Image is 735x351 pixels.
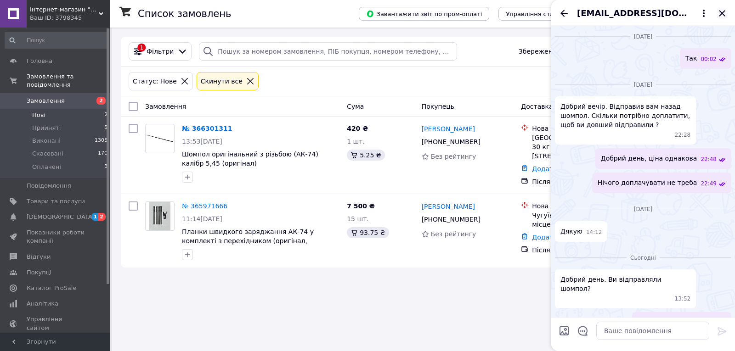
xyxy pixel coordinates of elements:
button: Управління статусами [498,7,583,21]
div: 5.25 ₴ [347,150,384,161]
span: 00:02 25.09.2025 [701,56,717,63]
span: 1 шт. [347,138,365,145]
span: Доставка та оплата [521,103,588,110]
button: Відкрити шаблони відповідей [577,325,589,337]
div: 25.09.2025 [555,32,731,41]
span: 7 500 ₴ [347,202,375,210]
span: 2 [98,213,106,221]
span: Добрий вечір. Відправив вам назад шомпол. Скільки потрібно доплатити, щоб ви довший відправили ? [560,102,690,129]
span: Без рейтингу [431,153,476,160]
span: Добрий день. Ви відправляли шомпол? [560,275,690,293]
span: Нічого доплачувати не треба [598,178,697,188]
span: [DATE] [630,206,656,213]
a: № 365971666 [182,202,227,210]
span: 11:14[DATE] [182,215,222,223]
span: 22:48 06.10.2025 [701,156,717,163]
span: Виконані [32,137,61,145]
div: 93.75 ₴ [347,227,389,238]
span: Прийняті [32,124,61,132]
span: Оплачені [32,163,61,171]
span: Замовлення та повідомлення [27,72,110,89]
span: Покупці [27,268,51,277]
span: 22:28 06.10.2025 [675,131,691,139]
a: Додати ЕН [532,234,568,241]
a: [PERSON_NAME] [422,124,475,134]
div: [PHONE_NUMBER] [420,135,482,148]
span: 3 [104,163,107,171]
span: 2 [96,97,106,105]
span: [DATE] [630,81,656,89]
div: Післяплата [532,245,633,255]
span: Відгуки [27,253,51,261]
span: 170 [98,150,107,158]
span: Нові [32,111,45,119]
div: Нова Пошта [532,201,633,211]
button: Завантажити звіт по пром-оплаті [359,7,489,21]
span: Збережені фільтри: [519,47,586,56]
a: [PERSON_NAME] [422,202,475,211]
span: 22:49 06.10.2025 [701,180,717,188]
div: Ваш ID: 3798345 [30,14,110,22]
input: Пошук за номером замовлення, ПІБ покупця, номером телефону, Email, номером накладної [199,42,457,61]
span: 5 [104,124,107,132]
div: Нова Пошта [532,124,633,133]
button: [EMAIL_ADDRESS][DOMAIN_NAME] [577,7,709,19]
button: Закрити [717,8,728,19]
span: Показники роботи компанії [27,228,85,245]
span: Покупець [422,103,454,110]
span: 2 [104,111,107,119]
span: Так [685,54,697,63]
span: Товари та послуги [27,197,85,206]
img: Фото товару [146,131,174,146]
span: 420 ₴ [347,125,368,132]
div: Cкинути все [199,76,244,86]
span: 1305 [95,137,107,145]
span: Дякую [560,227,582,236]
span: Управління сайтом [27,315,85,332]
span: [DEMOGRAPHIC_DATA] [27,213,95,221]
div: Чугуїв, №3 (до 30 кг на одне місце): вул. Кожедуба, 1 [532,211,633,229]
span: [DATE] [630,33,656,41]
a: Фото товару [145,124,175,153]
div: 08.10.2025 [555,204,731,213]
span: 13:53[DATE] [182,138,222,145]
span: Сьогодні [627,254,660,262]
input: Пошук [5,32,108,49]
span: Інтернет-магазин "ТСК Едельвейс" [30,6,99,14]
span: Cума [347,103,364,110]
span: 1 [91,213,99,221]
img: Фото товару [149,202,171,230]
span: Аналітика [27,300,58,308]
span: Головна [27,57,52,65]
span: Замовлення [27,97,65,105]
div: [PHONE_NUMBER] [420,213,482,226]
span: 14:12 08.10.2025 [586,228,602,236]
span: Замовлення [145,103,186,110]
span: Фільтри [147,47,174,56]
span: Скасовані [32,150,63,158]
span: [EMAIL_ADDRESS][DOMAIN_NAME] [577,7,691,19]
h1: Список замовлень [138,8,231,19]
span: Без рейтингу [431,230,476,238]
div: 06.10.2025 [555,80,731,89]
a: Планки швидкого заряджання АК-74 у комплекті з перехідником (оригінал, радянського виробництва) [182,228,314,254]
span: Каталог ProSale [27,284,76,292]
button: Назад [559,8,570,19]
span: Повідомлення [27,182,71,190]
div: [GEOGRAPHIC_DATA], №6 (до 30 кг на одне місце): вул. [STREET_ADDRESS] [532,133,633,161]
div: Статус: Нове [131,76,179,86]
span: Завантажити звіт по пром-оплаті [366,10,482,18]
span: Управління статусами [506,11,576,17]
a: Фото товару [145,201,175,231]
span: 13:52 12.10.2025 [675,295,691,303]
a: Додати ЕН [532,165,568,173]
span: Добрий день, ціна однакова [601,154,697,163]
div: 12.10.2025 [555,253,731,262]
span: 15 шт. [347,215,369,223]
a: Шомпол оригінальний з різьбою (АК-74) калібр 5,45 (оригінал) [182,150,318,167]
div: Післяплата [532,177,633,186]
a: № 366301311 [182,125,232,132]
